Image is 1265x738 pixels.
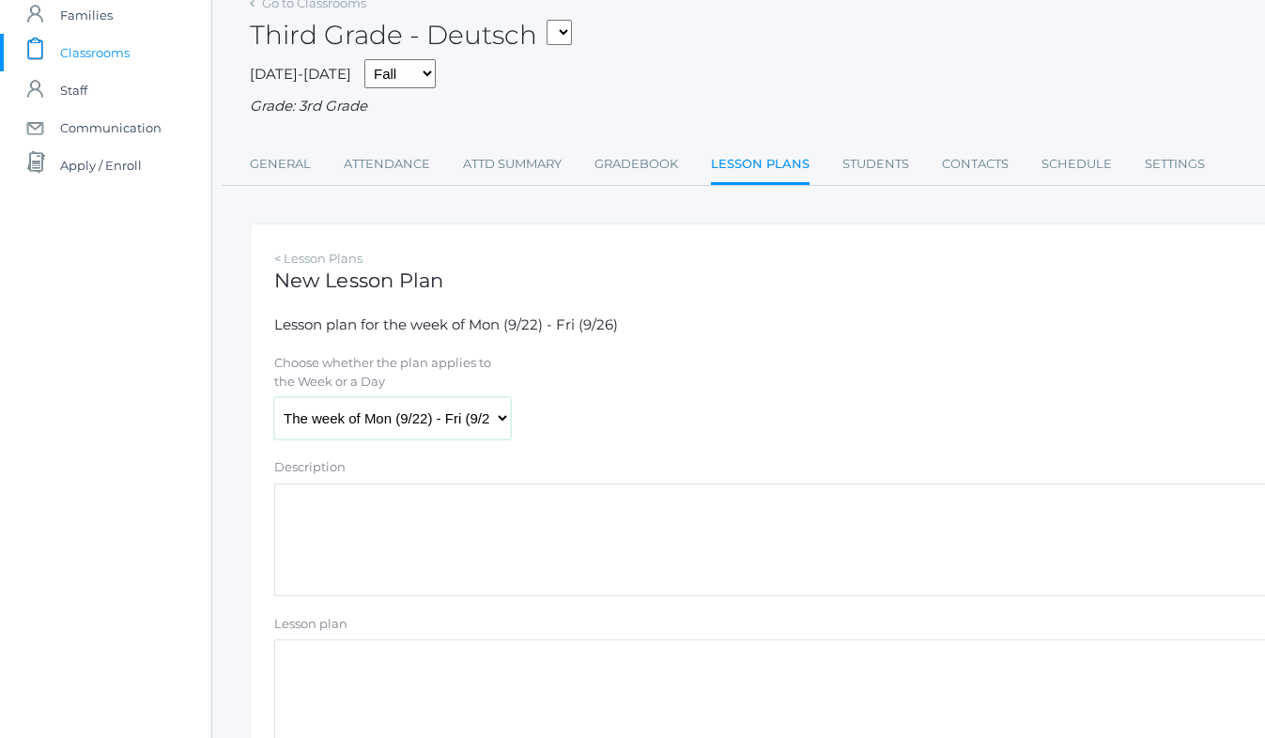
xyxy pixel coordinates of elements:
[250,146,311,183] a: General
[250,65,351,83] span: [DATE]-[DATE]
[594,146,678,183] a: Gradebook
[1041,146,1112,183] a: Schedule
[274,315,618,333] span: Lesson plan for the week of Mon (9/22) - Fri (9/26)
[60,71,87,109] span: Staff
[463,146,562,183] a: Attd Summary
[274,354,509,391] label: Choose whether the plan applies to the Week or a Day
[842,146,909,183] a: Students
[250,21,572,50] h2: Third Grade - Deutsch
[60,109,162,146] span: Communication
[711,146,810,186] a: Lesson Plans
[274,251,363,266] a: < Lesson Plans
[942,146,1009,183] a: Contacts
[274,615,347,634] label: Lesson plan
[60,146,142,184] span: Apply / Enroll
[60,34,130,71] span: Classrooms
[1145,146,1205,183] a: Settings
[274,458,346,477] label: Description
[344,146,430,183] a: Attendance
